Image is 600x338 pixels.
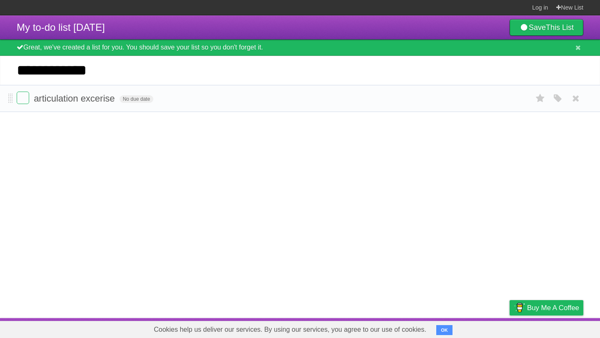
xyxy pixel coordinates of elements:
span: articulation excerise [34,93,117,104]
button: OK [436,325,452,335]
a: About [399,320,416,336]
span: My to-do list [DATE] [17,22,105,33]
a: Developers [426,320,460,336]
span: Cookies help us deliver our services. By using our services, you agree to our use of cookies. [145,321,435,338]
span: Buy me a coffee [527,301,579,315]
label: Star task [532,92,548,105]
a: SaveThis List [510,19,583,36]
span: No due date [120,95,153,103]
a: Privacy [499,320,520,336]
b: This List [546,23,574,32]
a: Suggest a feature [531,320,583,336]
a: Buy me a coffee [510,300,583,316]
label: Done [17,92,29,104]
a: Terms [470,320,489,336]
img: Buy me a coffee [514,301,525,315]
